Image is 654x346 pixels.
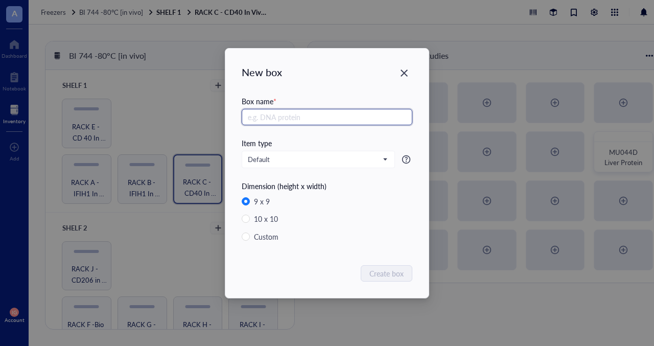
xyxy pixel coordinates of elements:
[242,96,412,107] div: Box name
[242,109,412,125] input: e.g. DNA protein
[396,67,412,79] span: Close
[361,265,412,282] button: Create box
[254,196,270,207] div: 9 x 9
[242,137,412,149] div: Item type
[248,155,387,164] span: Default
[242,65,412,79] div: New box
[254,213,278,224] div: 10 x 10
[254,231,278,242] div: Custom
[242,180,412,192] div: Dimension (height x width)
[396,65,412,81] button: Close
